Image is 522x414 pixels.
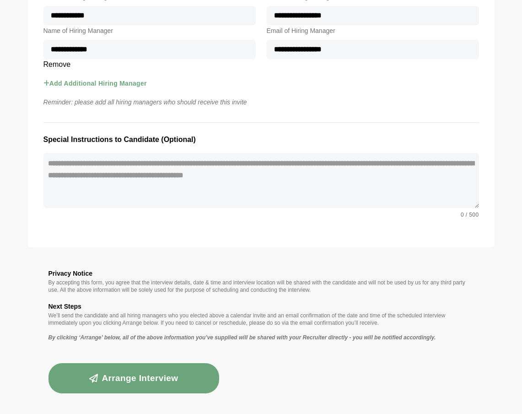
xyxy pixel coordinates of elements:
[38,59,484,70] v-button: Remove
[48,312,474,327] p: We’ll send the candidate and all hiring managers who you elected above a calendar invite and an e...
[267,25,479,36] label: Email of Hiring Manager
[43,134,479,146] h3: Special Instructions to Candidate (Optional)
[48,363,220,393] button: Arrange Interview
[461,212,479,218] div: 0 / 500
[48,301,474,312] h3: Next Steps
[38,97,484,108] p: Reminder: please add all hiring managers who should receive this invite
[48,268,474,279] h3: Privacy Notice
[43,25,256,36] label: Name of Hiring Manager
[43,70,147,97] button: Add Additional Hiring Manager
[48,334,474,341] p: By clicking ‘Arrange’ below, all of the above information you’ve supplied will be shared with you...
[48,279,474,294] p: By accepting this form, you agree that the interview details, date & time and interview location ...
